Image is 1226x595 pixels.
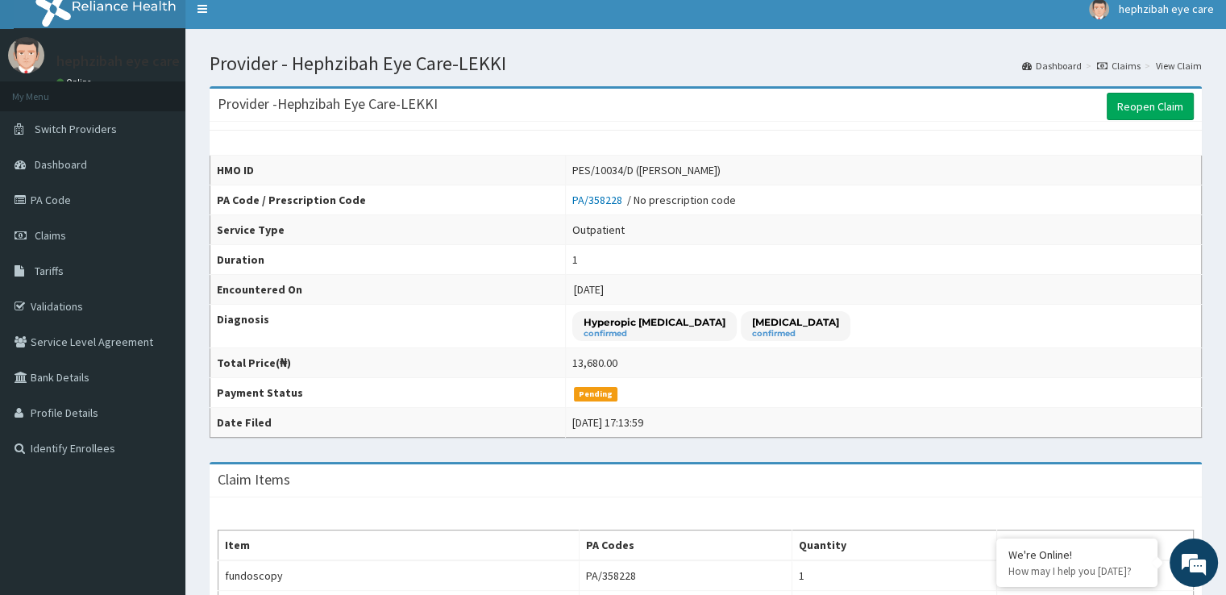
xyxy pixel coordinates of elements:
td: 1 [792,560,996,591]
div: Outpatient [572,222,625,238]
th: Duration [210,245,566,275]
div: We're Online! [1008,547,1145,562]
img: User Image [8,37,44,73]
th: HMO ID [210,156,566,185]
h1: Provider - Hephzibah Eye Care-LEKKI [210,53,1202,74]
div: / No prescription code [572,192,736,208]
div: Chat with us now [84,90,271,111]
h3: Provider - Hephzibah Eye Care-LEKKI [218,97,438,111]
a: PA/358228 [572,193,627,207]
small: confirmed [584,330,725,338]
div: 1 [572,252,578,268]
p: How may I help you today? [1008,564,1145,578]
a: Dashboard [1022,59,1082,73]
th: Diagnosis [210,305,566,348]
span: Switch Providers [35,122,117,136]
th: Encountered On [210,275,566,305]
span: Dashboard [35,157,87,172]
th: Payment Status [210,378,566,408]
th: Quantity [792,531,996,561]
th: Service Type [210,215,566,245]
a: View Claim [1156,59,1202,73]
small: confirmed [752,330,839,338]
td: PA/358228 [579,560,792,591]
a: Claims [1097,59,1141,73]
th: PA Codes [579,531,792,561]
th: PA Code / Prescription Code [210,185,566,215]
th: Item [218,531,580,561]
h3: Claim Items [218,472,290,487]
a: Reopen Claim [1107,93,1194,120]
th: Date Filed [210,408,566,438]
p: hephzibah eye care [56,54,180,69]
td: fundoscopy [218,560,580,591]
div: 13,680.00 [572,355,617,371]
img: d_794563401_company_1708531726252_794563401 [30,81,65,121]
span: Claims [35,228,66,243]
th: Total Price(₦) [210,348,566,378]
div: PES/10034/D ([PERSON_NAME]) [572,162,721,178]
span: Pending [574,387,618,402]
a: Online [56,77,95,88]
p: [MEDICAL_DATA] [752,315,839,329]
th: Price(₦) [996,531,1193,561]
span: We're online! [94,189,222,352]
textarea: Type your message and hit 'Enter' [8,411,307,468]
span: hephzibah eye care [1119,2,1214,16]
div: [DATE] 17:13:59 [572,414,643,431]
div: Minimize live chat window [264,8,303,47]
span: [DATE] [574,282,604,297]
span: Tariffs [35,264,64,278]
p: Hyperopic [MEDICAL_DATA] [584,315,725,329]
